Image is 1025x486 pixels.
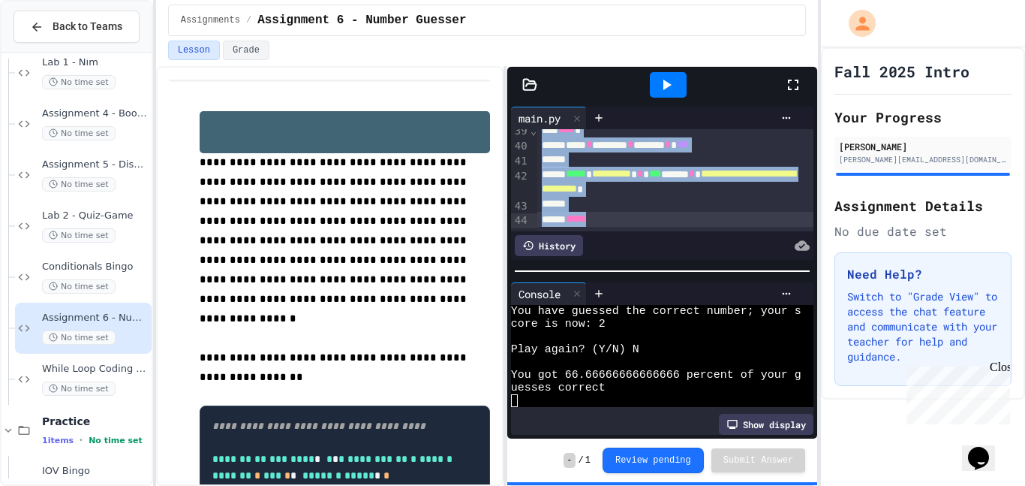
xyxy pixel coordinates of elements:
[585,454,591,466] span: 1
[168,41,220,60] button: Lesson
[246,14,251,26] span: /
[847,289,999,364] p: Switch to "Grade View" to access the chat feature and communicate with your teacher for help and ...
[511,318,606,331] span: core is now: 2
[564,453,575,468] span: -
[14,11,140,43] button: Back to Teams
[257,11,466,29] span: Assignment 6 - Number Guesser
[42,436,74,445] span: 1 items
[723,454,794,466] span: Submit Answer
[42,126,116,140] span: No time set
[839,140,1007,153] div: [PERSON_NAME]
[42,177,116,192] span: No time set
[711,448,806,472] button: Submit Answer
[511,305,801,318] span: You have guessed the correct number; your s
[89,436,143,445] span: No time set
[42,158,149,171] span: Assignment 5 - Discount Calculator
[834,222,1011,240] div: No due date set
[42,210,149,222] span: Lab 2 - Quiz-Game
[511,343,639,356] span: Play again? (Y/N) N
[530,125,537,137] span: Fold line
[511,107,587,129] div: main.py
[834,61,969,82] h1: Fall 2025 Intro
[511,286,568,302] div: Console
[42,279,116,294] span: No time set
[719,414,813,435] div: Show display
[900,361,1010,424] iframe: chat widget
[42,312,149,325] span: Assignment 6 - Number Guesser
[511,124,530,139] div: 39
[511,110,568,126] div: main.py
[833,6,879,41] div: My Account
[42,363,149,376] span: While Loop Coding Challenges In-Class
[42,382,116,396] span: No time set
[511,282,587,305] div: Console
[839,154,1007,165] div: [PERSON_NAME][EMAIL_ADDRESS][DOMAIN_NAME]
[847,265,999,283] h3: Need Help?
[603,448,704,473] button: Review pending
[181,14,240,26] span: Assignments
[511,382,606,394] span: uesses correct
[80,434,83,446] span: •
[511,213,530,228] div: 44
[511,154,530,169] div: 41
[834,195,1011,216] h2: Assignment Details
[42,465,149,478] span: IOV Bingo
[579,454,584,466] span: /
[42,56,149,69] span: Lab 1 - Nim
[515,235,583,256] div: History
[6,6,104,95] div: Chat with us now!Close
[42,228,116,243] span: No time set
[53,19,122,35] span: Back to Teams
[511,199,530,214] div: 43
[42,415,149,428] span: Practice
[42,261,149,273] span: Conditionals Bingo
[511,369,801,382] span: You got 66.66666666666666 percent of your g
[962,426,1010,471] iframe: chat widget
[511,169,530,199] div: 42
[42,331,116,345] span: No time set
[223,41,269,60] button: Grade
[511,139,530,154] div: 40
[42,107,149,120] span: Assignment 4 - Booleans
[834,107,1011,128] h2: Your Progress
[42,75,116,89] span: No time set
